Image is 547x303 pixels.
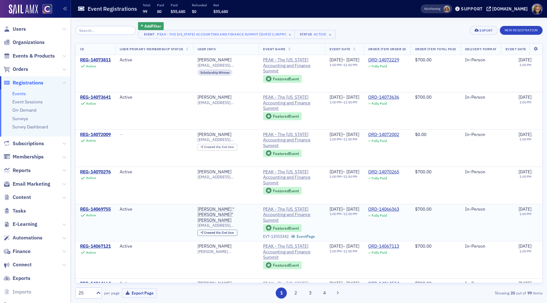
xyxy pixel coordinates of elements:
a: EventPage [291,234,315,239]
span: Event Date [330,47,350,51]
span: × [327,32,333,37]
span: [DATE] [519,169,531,175]
time: 1:00 PM [519,249,531,253]
div: Featured Event [273,152,299,155]
div: [PERSON_NAME] [PERSON_NAME] "[PERSON_NAME]" [PERSON_NAME] [198,281,255,303]
div: Event [143,32,156,36]
div: End User [204,145,234,149]
span: Profile [531,3,543,15]
div: Export [480,29,493,32]
span: Organizations [13,39,45,46]
a: Orders [3,66,28,73]
span: Finance [13,248,31,255]
div: Featured Event [263,75,302,83]
strong: 99 [526,290,533,296]
div: – [330,244,359,249]
span: PEAK - The Colorado Accounting and Finance Summit [263,281,321,298]
span: [DATE] [519,94,531,100]
div: – [330,169,359,175]
span: User Info [198,47,216,51]
span: Viewing [424,7,440,11]
a: PEAK - The [US_STATE] Accounting and Finance Summit [263,57,321,74]
div: In-Person [465,207,497,212]
div: Featured Event [273,226,299,230]
span: [DATE] [330,281,343,286]
span: [DATE] [519,243,531,249]
button: StatusActive× [294,30,336,39]
div: Active [86,250,96,255]
a: On-Demand [12,107,36,113]
a: Events & Products [3,53,55,59]
a: SailAMX [9,4,38,15]
span: PEAK - The Colorado Accounting and Finance Summit [263,57,321,74]
time: 1:00 PM [330,249,342,253]
time: 11:50 PM [343,174,357,179]
span: PEAK - The Colorado Accounting and Finance Summit [263,244,321,260]
div: In-Person [465,57,497,63]
a: ORD-14067113 [368,244,399,249]
div: In-Person [465,169,497,175]
button: [DOMAIN_NAME] [487,7,530,11]
a: [PERSON_NAME] "[PERSON_NAME]" [PERSON_NAME] [198,207,255,223]
span: Tasks [13,207,26,214]
span: [DATE] [330,169,343,175]
a: Event Sessions [12,99,43,105]
a: Content [3,194,31,201]
p: Refunded [192,3,207,7]
button: Export Page [122,288,157,298]
div: – [330,212,359,216]
span: Events & Products [13,53,55,59]
span: × [287,32,293,37]
div: Active [86,213,96,217]
div: In-Person [465,281,497,287]
span: PEAK - The Colorado Accounting and Finance Summit [263,207,321,223]
span: $700.00 [415,94,431,100]
a: PEAK - The [US_STATE] Accounting and Finance Summit [263,207,321,223]
span: Registrations [13,79,43,86]
span: Automations [13,234,42,241]
a: Finance [3,248,31,255]
span: [EMAIL_ADDRESS][DOMAIN_NAME] [198,100,255,105]
span: [DATE] [346,243,359,249]
div: [PERSON_NAME] [198,57,231,63]
span: [DATE] [330,243,343,249]
span: [EMAIL_ADDRESS][DOMAIN_NAME] [198,175,255,179]
span: [DATE] [346,132,359,137]
div: – [330,132,359,138]
a: [PERSON_NAME] [198,132,231,138]
time: 1:00 PM [330,212,342,216]
a: REG-14064664 [80,281,111,287]
div: Active [120,207,189,212]
a: [PERSON_NAME] [198,244,231,249]
button: New Registration [500,26,543,35]
span: [DATE] [330,206,343,212]
a: Reports [3,167,31,174]
button: 2 [290,288,301,299]
div: Active [86,139,96,143]
div: Active [86,102,96,106]
a: REG-14070276 [80,169,111,175]
div: Active [314,32,326,36]
a: ORD-14070265 [368,169,399,175]
a: E-Learning [3,221,37,228]
time: 11:50 PM [343,63,357,67]
span: Memberships [13,153,44,160]
a: View Homepage [38,4,52,15]
span: [DATE] [330,94,343,100]
div: – [330,95,359,100]
img: SailAMX [42,4,52,14]
span: Event Name [263,47,285,51]
span: [DATE] [330,57,343,63]
span: [EMAIL_ADDRESS][DOMAIN_NAME] [198,137,255,142]
span: 80 [157,9,161,14]
span: $0 [192,9,196,14]
span: [DATE] [519,281,531,286]
button: 1 [276,288,287,299]
div: PEAK - The [US_STATE] Accounting and Finance Summit [[DATE] 1:00pm] [157,31,286,37]
div: REG-14073641 [80,95,111,100]
a: ORD-14072002 [368,132,399,138]
time: 11:50 PM [343,137,357,141]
